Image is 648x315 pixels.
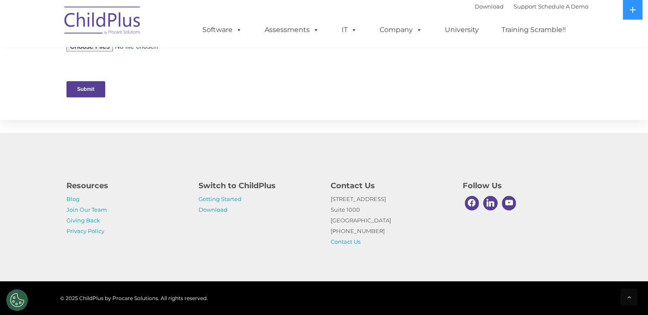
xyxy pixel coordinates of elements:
a: Privacy Policy [66,227,104,234]
a: Linkedin [481,194,500,213]
h4: Follow Us [463,180,582,192]
img: ChildPlus by Procare Solutions [60,0,145,43]
a: Giving Back [66,217,100,224]
a: Download [475,3,504,10]
a: University [436,21,487,38]
h4: Switch to ChildPlus [199,180,318,192]
span: Phone number [258,85,294,91]
font: | [475,3,588,10]
a: Software [194,21,251,38]
a: Youtube [500,194,518,213]
span: Last name [258,50,284,56]
a: Support [514,3,536,10]
p: [STREET_ADDRESS] Suite 1000 [GEOGRAPHIC_DATA] [PHONE_NUMBER] [331,194,450,247]
a: Facebook [463,194,481,213]
a: IT [333,21,366,38]
a: Download [199,206,228,213]
a: Blog [66,195,80,202]
a: Company [371,21,431,38]
span: © 2025 ChildPlus by Procare Solutions. All rights reserved. [60,295,208,301]
a: Training Scramble!! [493,21,574,38]
a: Join Our Team [66,206,107,213]
button: Cookies Settings [6,289,28,311]
a: Contact Us [331,238,360,245]
h4: Contact Us [331,180,450,192]
a: Assessments [256,21,328,38]
a: Schedule A Demo [538,3,588,10]
h4: Resources [66,180,186,192]
a: Getting Started [199,195,242,202]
